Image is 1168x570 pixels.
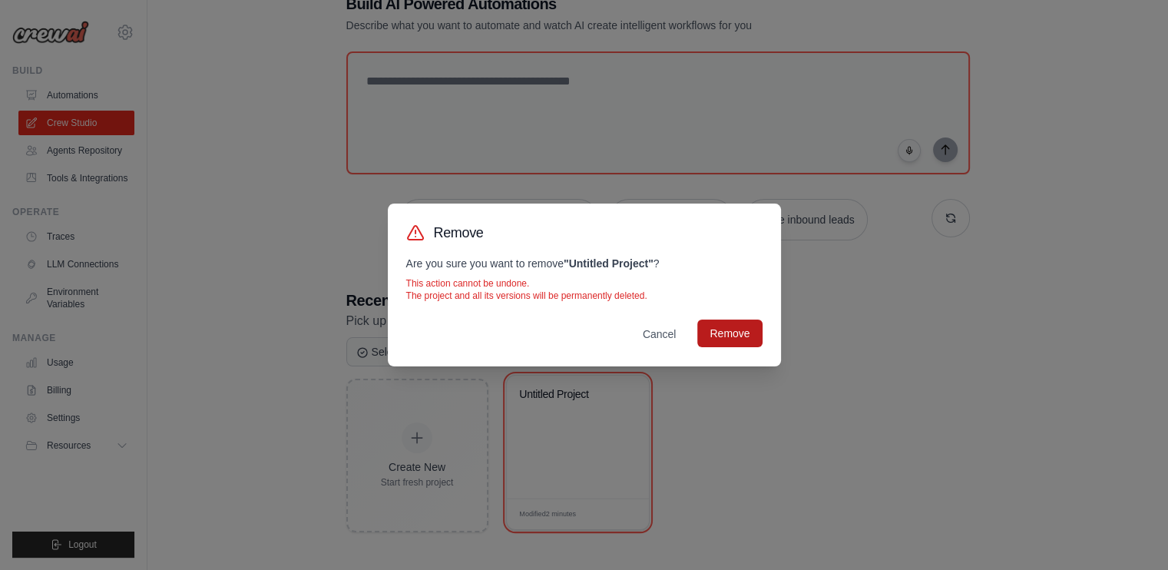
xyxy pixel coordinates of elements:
[406,277,763,290] p: This action cannot be undone.
[434,222,484,244] h3: Remove
[697,320,762,347] button: Remove
[406,256,763,271] p: Are you sure you want to remove ?
[630,320,689,348] button: Cancel
[564,257,653,270] strong: " Untitled Project "
[406,290,763,302] p: The project and all its versions will be permanently deleted.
